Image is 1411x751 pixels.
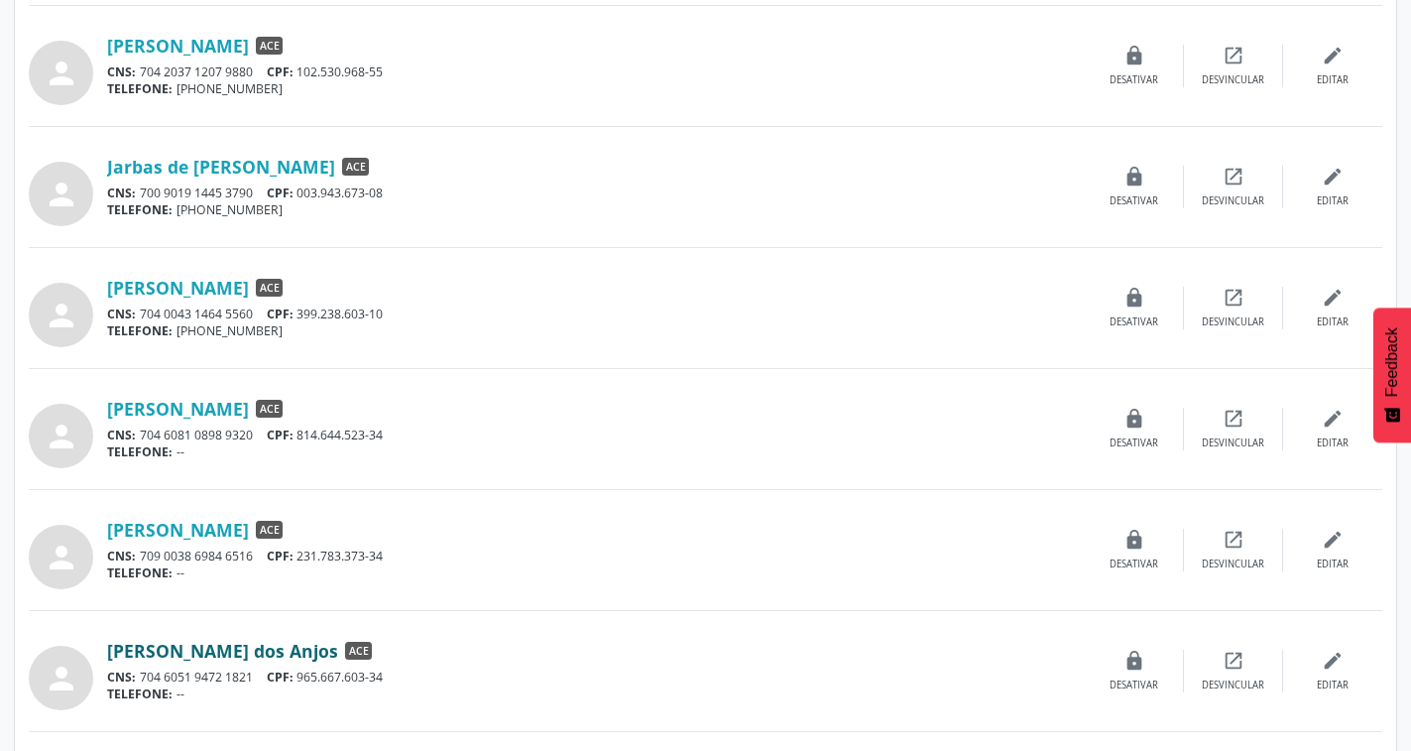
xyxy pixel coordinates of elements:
span: CNS: [107,63,136,80]
i: open_in_new [1223,408,1244,430]
span: ACE [256,521,283,539]
div: -- [107,564,1085,581]
div: Desvincular [1202,315,1264,329]
div: Desativar [1110,315,1158,329]
i: person [44,56,79,91]
div: Desativar [1110,194,1158,208]
span: TELEFONE: [107,80,173,97]
div: Desativar [1110,73,1158,87]
i: open_in_new [1223,650,1244,672]
div: 709 0038 6984 6516 231.783.373-34 [107,548,1085,564]
i: open_in_new [1223,166,1244,188]
button: Feedback - Mostrar pesquisa [1373,308,1411,442]
a: Jarbas de [PERSON_NAME] [107,156,335,178]
i: open_in_new [1223,529,1244,551]
span: CPF: [267,185,294,201]
i: person [44,540,79,575]
div: Desvincular [1202,679,1264,692]
span: TELEFONE: [107,564,173,581]
a: [PERSON_NAME] dos Anjos [107,640,338,662]
i: lock [1123,45,1145,66]
i: open_in_new [1223,287,1244,309]
span: CPF: [267,306,294,322]
span: ACE [342,158,369,176]
i: person [44,298,79,333]
div: -- [107,443,1085,460]
span: Feedback [1383,327,1401,397]
span: ACE [345,642,372,660]
i: lock [1123,287,1145,309]
div: Desvincular [1202,437,1264,450]
div: Editar [1317,73,1349,87]
div: Editar [1317,437,1349,450]
i: person [44,177,79,212]
i: lock [1123,408,1145,430]
span: CNS: [107,306,136,322]
i: edit [1322,650,1344,672]
a: [PERSON_NAME] [107,398,249,420]
div: Editar [1317,679,1349,692]
i: open_in_new [1223,45,1244,66]
span: TELEFONE: [107,322,173,339]
span: ACE [256,279,283,297]
div: 704 6081 0898 9320 814.644.523-34 [107,427,1085,443]
i: person [44,419,79,454]
div: Editar [1317,558,1349,571]
span: CPF: [267,63,294,80]
i: edit [1322,529,1344,551]
i: lock [1123,166,1145,188]
span: CNS: [107,185,136,201]
i: edit [1322,408,1344,430]
span: CNS: [107,548,136,564]
i: lock [1123,650,1145,672]
i: person [44,661,79,696]
i: edit [1322,166,1344,188]
div: [PHONE_NUMBER] [107,80,1085,97]
span: CNS: [107,669,136,686]
i: edit [1322,45,1344,66]
div: [PHONE_NUMBER] [107,201,1085,218]
div: Editar [1317,315,1349,329]
a: [PERSON_NAME] [107,277,249,299]
span: CPF: [267,669,294,686]
i: lock [1123,529,1145,551]
i: edit [1322,287,1344,309]
span: TELEFONE: [107,686,173,702]
div: Desvincular [1202,73,1264,87]
div: [PHONE_NUMBER] [107,322,1085,339]
span: TELEFONE: [107,443,173,460]
a: [PERSON_NAME] [107,519,249,541]
span: CPF: [267,427,294,443]
span: ACE [256,400,283,418]
div: -- [107,686,1085,702]
span: ACE [256,37,283,55]
span: CNS: [107,427,136,443]
span: CPF: [267,548,294,564]
a: [PERSON_NAME] [107,35,249,57]
div: 704 0043 1464 5560 399.238.603-10 [107,306,1085,322]
span: TELEFONE: [107,201,173,218]
div: Desativar [1110,679,1158,692]
div: 704 2037 1207 9880 102.530.968-55 [107,63,1085,80]
div: Desvincular [1202,194,1264,208]
div: 704 6051 9472 1821 965.667.603-34 [107,669,1085,686]
div: Desativar [1110,558,1158,571]
div: Desativar [1110,437,1158,450]
div: Desvincular [1202,558,1264,571]
div: Editar [1317,194,1349,208]
div: 700 9019 1445 3790 003.943.673-08 [107,185,1085,201]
